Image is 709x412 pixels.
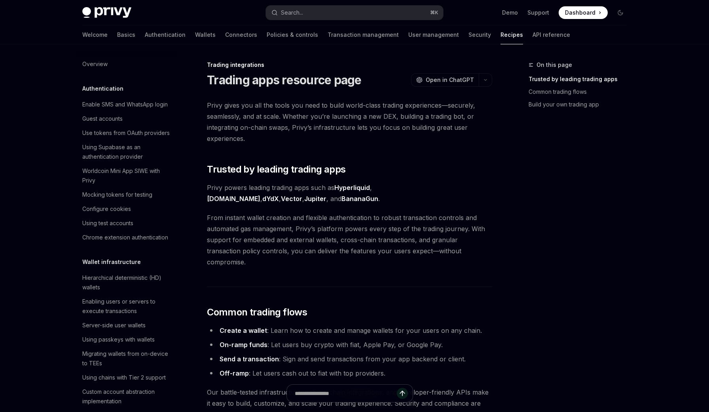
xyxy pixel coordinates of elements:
[82,373,166,382] div: Using chains with Tier 2 support
[334,184,370,192] a: Hyperliquid
[267,25,318,44] a: Policies & controls
[397,388,408,399] button: Send message
[76,188,177,202] a: Mocking tokens for testing
[82,59,108,69] div: Overview
[82,218,133,228] div: Using test accounts
[207,368,492,379] li: : Let users cash out to fiat with top providers.
[82,321,146,330] div: Server-side user wallets
[82,7,131,18] img: dark logo
[76,140,177,164] a: Using Supabase as an authentication provider
[304,195,326,203] a: Jupiter
[559,6,608,19] a: Dashboard
[76,347,177,370] a: Migrating wallets from on-device to TEEs
[500,25,523,44] a: Recipes
[82,387,173,406] div: Custom account abstraction implementation
[82,190,152,199] div: Mocking tokens for testing
[207,195,260,203] a: [DOMAIN_NAME]
[82,114,123,123] div: Guest accounts
[82,128,170,138] div: Use tokens from OAuth providers
[207,306,307,319] span: Common trading flows
[328,25,399,44] a: Transaction management
[117,25,135,44] a: Basics
[207,73,362,87] h1: Trading apps resource page
[207,61,492,69] div: Trading integrations
[82,335,155,344] div: Using passkeys with wallets
[195,25,216,44] a: Wallets
[76,385,177,408] a: Custom account abstraction implementation
[565,9,595,17] span: Dashboard
[529,98,633,111] a: Build your own trading app
[529,73,633,85] a: Trusted by leading trading apps
[468,25,491,44] a: Security
[82,297,173,316] div: Enabling users or servers to execute transactions
[430,9,438,16] span: ⌘ K
[82,233,168,242] div: Chrome extension authentication
[82,25,108,44] a: Welcome
[207,353,492,365] li: : Sign and send transactions from your app backend or client.
[76,97,177,112] a: Enable SMS and WhatsApp login
[207,163,345,176] span: Trusted by leading trading apps
[76,370,177,385] a: Using chains with Tier 2 support
[220,327,267,335] a: Create a wallet
[145,25,186,44] a: Authentication
[207,339,492,350] li: : Let users buy crypto with fiat, Apple Pay, or Google Pay.
[76,112,177,126] a: Guest accounts
[82,204,131,214] div: Configure cookies
[220,355,279,363] a: Send a transaction
[281,195,302,203] a: Vector
[225,25,257,44] a: Connectors
[76,294,177,318] a: Enabling users or servers to execute transactions
[220,369,249,378] a: Off-ramp
[82,100,168,109] div: Enable SMS and WhatsApp login
[527,9,549,17] a: Support
[408,25,459,44] a: User management
[207,325,492,336] li: : Learn how to create and manage wallets for your users on any chain.
[266,6,443,20] button: Open search
[220,341,267,349] a: On-ramp funds
[82,257,141,267] h5: Wallet infrastructure
[76,230,177,245] a: Chrome extension authentication
[82,349,173,368] div: Migrating wallets from on-device to TEEs
[76,57,177,71] a: Overview
[207,212,492,268] span: From instant wallet creation and flexible authentication to robust transaction controls and autom...
[82,84,123,93] h5: Authentication
[536,60,572,70] span: On this page
[82,273,173,292] div: Hierarchical deterministic (HD) wallets
[82,166,173,185] div: Worldcoin Mini App SIWE with Privy
[341,195,378,203] a: BananaGun
[614,6,627,19] button: Toggle dark mode
[207,182,492,204] span: Privy powers leading trading apps such as , , , , , and .
[295,385,397,402] input: Ask a question...
[533,25,570,44] a: API reference
[529,85,633,98] a: Common trading flows
[76,164,177,188] a: Worldcoin Mini App SIWE with Privy
[76,318,177,332] a: Server-side user wallets
[76,271,177,294] a: Hierarchical deterministic (HD) wallets
[502,9,518,17] a: Demo
[76,126,177,140] a: Use tokens from OAuth providers
[281,8,303,17] div: Search...
[426,76,474,84] span: Open in ChatGPT
[76,332,177,347] a: Using passkeys with wallets
[207,100,492,144] span: Privy gives you all the tools you need to build world-class trading experiences—securely, seamles...
[262,195,279,203] a: dYdX
[82,142,173,161] div: Using Supabase as an authentication provider
[411,73,479,87] button: Open in ChatGPT
[76,202,177,216] a: Configure cookies
[76,216,177,230] a: Using test accounts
